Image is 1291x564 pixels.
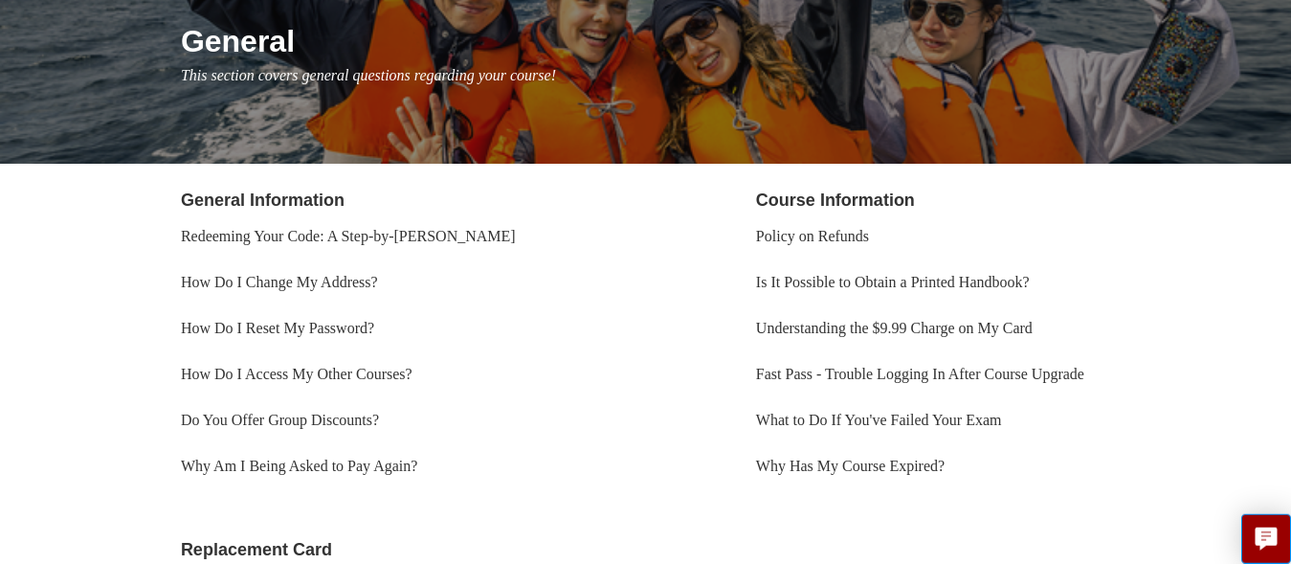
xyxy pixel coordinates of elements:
[181,320,374,336] a: How Do I Reset My Password?
[181,64,1227,87] p: This section covers general questions regarding your course!
[181,366,412,382] a: How Do I Access My Other Courses?
[181,458,418,474] a: Why Am I Being Asked to Pay Again?
[756,320,1033,336] a: Understanding the $9.99 Charge on My Card
[181,540,332,559] a: Replacement Card
[181,18,1227,64] h1: General
[181,191,345,210] a: General Information
[181,274,378,290] a: How Do I Change My Address?
[756,228,869,244] a: Policy on Refunds
[756,191,915,210] a: Course Information
[756,458,945,474] a: Why Has My Course Expired?
[1241,514,1291,564] button: Live chat
[756,274,1030,290] a: Is It Possible to Obtain a Printed Handbook?
[756,366,1084,382] a: Fast Pass - Trouble Logging In After Course Upgrade
[181,228,516,244] a: Redeeming Your Code: A Step-by-[PERSON_NAME]
[756,412,1002,428] a: What to Do If You've Failed Your Exam
[181,412,379,428] a: Do You Offer Group Discounts?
